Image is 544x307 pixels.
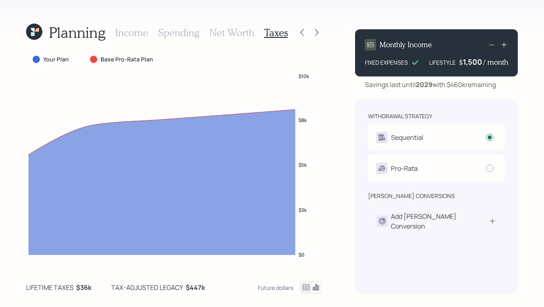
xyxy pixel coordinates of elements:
tspan: $0 [299,251,305,258]
div: Sequential [391,133,423,142]
label: Your Plan [43,55,69,63]
div: Add [PERSON_NAME] Conversion [391,211,489,231]
h4: Monthly Income [379,40,432,49]
div: Future dollars [258,284,293,292]
div: lifetime taxes [26,283,74,292]
b: $447k [186,283,205,292]
div: FIXED EXPENSES [365,58,408,67]
b: 2029 [416,80,432,89]
h4: $ [459,58,463,67]
div: withdrawal strategy [368,112,432,120]
div: Pro-Rata [391,163,418,173]
div: LIFESTYLE [429,58,456,67]
tspan: $8k [299,116,307,123]
tspan: $5k [299,161,307,168]
h3: Income [115,27,148,39]
h3: Net Worth [209,27,254,39]
label: Base Pro-Rata Plan [101,55,153,63]
div: tax-adjusted legacy [111,283,183,292]
b: $36k [76,283,92,292]
h3: Taxes [264,27,288,39]
tspan: $10k [299,73,310,80]
div: 1,500 [463,57,483,67]
h3: Spending [158,27,200,39]
div: Savings last until with $460k remaining [365,80,496,89]
tspan: $3k [299,207,307,213]
h4: / month [483,58,508,67]
h1: Planning [49,24,105,41]
div: [PERSON_NAME] conversions [368,192,455,200]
